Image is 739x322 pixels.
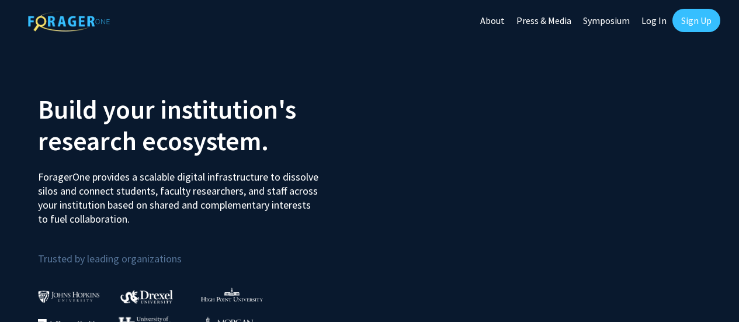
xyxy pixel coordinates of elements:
img: ForagerOne Logo [28,11,110,32]
a: Sign Up [672,9,720,32]
img: High Point University [201,288,263,302]
h2: Build your institution's research ecosystem. [38,94,361,157]
p: ForagerOne provides a scalable digital infrastructure to dissolve silos and connect students, fac... [38,161,322,226]
p: Trusted by leading organizations [38,236,361,268]
img: Drexel University [120,290,173,303]
img: Johns Hopkins University [38,290,100,303]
